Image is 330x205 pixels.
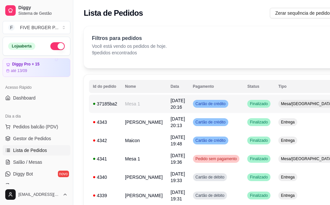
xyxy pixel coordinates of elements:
article: Diggy Pro + 15 [12,62,40,67]
a: Diggy Pro + 15até 13/09 [3,58,70,77]
span: Pedidos balcão (PDV) [13,123,58,130]
a: Lista de Pedidos [3,145,70,156]
span: [DATE] 20:13 [170,116,185,128]
span: [DATE] 20:16 [170,98,185,110]
td: Maicon [121,131,166,150]
span: Cartão de débito [194,193,226,198]
span: Finalizado [249,120,269,125]
span: Lista de Pedidos [13,147,47,154]
td: [PERSON_NAME] [121,168,166,186]
a: Diggy Botnovo [3,169,70,179]
span: Entrega [280,175,296,180]
p: Filtros para pedidos [92,34,167,42]
div: 4341 [93,156,117,162]
h2: Lista de Pedidos [84,8,143,18]
span: [DATE] 19:31 [170,190,185,201]
button: Select a team [3,21,70,34]
span: Finalizado [249,101,269,106]
span: Sistema de Gestão [18,11,68,16]
span: Gestor de Pedidos [13,135,51,142]
p: Você está vendo os pedidos de hoje. [92,43,167,49]
th: Status [243,80,274,93]
span: Entrega [280,138,296,143]
span: [DATE] 19:33 [170,171,185,183]
span: Finalizado [249,175,269,180]
span: Finalizado [249,138,269,143]
span: Cartão de débito [194,175,226,180]
div: 4342 [93,137,117,144]
span: Pedido sem pagamento [194,156,238,161]
article: até 13/09 [11,68,27,73]
a: Gestor de Pedidos [3,133,70,144]
div: Acesso Rápido [3,82,70,93]
span: Diggy [18,5,68,11]
span: [DATE] 19:36 [170,153,185,165]
span: Cartão de crédito [194,120,227,125]
td: Mesa 1 [121,150,166,168]
span: Entrega [280,193,296,198]
div: FIVE BURGER P ... [20,24,59,31]
a: Salão / Mesas [3,157,70,167]
td: Mesa 1 [121,95,166,113]
div: 4340 [93,174,117,180]
button: Pedidos balcão (PDV) [3,121,70,132]
span: Dashboard [13,95,36,101]
span: Cartão de crédito [194,138,227,143]
p: 9 pedidos encontrados [92,49,167,56]
span: KDS [13,182,23,189]
div: 4339 [93,192,117,199]
div: Dia a dia [3,111,70,121]
span: Diggy Bot [13,171,33,177]
th: Nome [121,80,166,93]
a: DiggySistema de Gestão [3,3,70,18]
button: [EMAIL_ADDRESS][DOMAIN_NAME] [3,187,70,202]
th: Data [166,80,189,93]
span: Finalizado [249,193,269,198]
td: [PERSON_NAME] [121,113,166,131]
a: KDS [3,180,70,191]
div: Loja aberta [8,43,35,50]
span: F [8,24,15,31]
div: 37185ba2 [93,101,117,107]
span: [DATE] 19:48 [170,135,185,146]
span: Salão / Mesas [13,159,42,165]
div: 4343 [93,119,117,125]
span: [EMAIL_ADDRESS][DOMAIN_NAME] [18,192,60,197]
span: Cartão de crédito [194,101,227,106]
button: Alterar Status [50,42,65,50]
td: [PERSON_NAME] [121,186,166,205]
span: Entrega [280,120,296,125]
th: Id do pedido [89,80,121,93]
span: Finalizado [249,156,269,161]
a: Dashboard [3,93,70,103]
th: Pagamento [189,80,244,93]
